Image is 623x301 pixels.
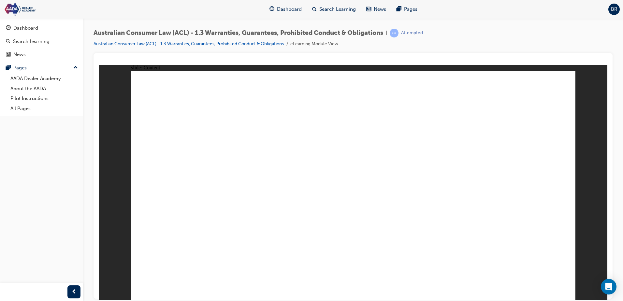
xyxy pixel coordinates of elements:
[386,29,387,37] span: |
[6,52,11,58] span: news-icon
[277,6,302,13] span: Dashboard
[94,29,383,37] span: Australian Consumer Law (ACL) - 1.3 Warranties, Guarantees, Prohibited Conduct & Obligations
[13,51,26,58] div: News
[3,49,80,61] a: News
[307,3,361,16] a: search-iconSearch Learning
[3,62,80,74] button: Pages
[94,41,284,47] a: Australian Consumer Law (ACL) - 1.3 Warranties, Guarantees, Prohibited Conduct & Obligations
[312,5,317,13] span: search-icon
[3,36,80,48] a: Search Learning
[13,64,27,72] div: Pages
[319,6,356,13] span: Search Learning
[390,29,398,37] span: learningRecordVerb_ATTEMPT-icon
[3,22,80,34] a: Dashboard
[397,5,401,13] span: pages-icon
[3,21,80,62] button: DashboardSearch LearningNews
[269,5,274,13] span: guage-icon
[13,38,50,45] div: Search Learning
[72,288,77,296] span: prev-icon
[6,65,11,71] span: pages-icon
[8,74,80,84] a: AADA Dealer Academy
[73,64,78,72] span: up-icon
[290,40,338,48] li: eLearning Module View
[401,30,423,36] div: Attempted
[601,279,616,294] div: Open Intercom Messenger
[6,25,11,31] span: guage-icon
[608,4,620,15] button: BR
[6,39,10,45] span: search-icon
[8,84,80,94] a: About the AADA
[13,24,38,32] div: Dashboard
[361,3,391,16] a: news-iconNews
[374,6,386,13] span: News
[404,6,417,13] span: Pages
[391,3,423,16] a: pages-iconPages
[264,3,307,16] a: guage-iconDashboard
[8,93,80,104] a: Pilot Instructions
[366,5,371,13] span: news-icon
[3,2,78,17] img: Trak
[8,104,80,114] a: All Pages
[611,6,617,13] span: BR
